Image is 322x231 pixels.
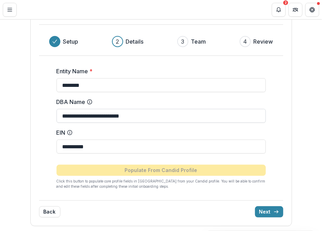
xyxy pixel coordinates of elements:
[57,98,262,106] label: DBA Name
[57,128,262,137] label: EIN
[289,3,302,17] button: Partners
[126,37,144,46] h3: Details
[3,3,17,17] button: Toggle Menu
[191,37,206,46] h3: Team
[254,37,273,46] h3: Review
[243,37,247,46] div: 4
[255,206,283,217] button: Next
[57,179,266,189] p: Click this button to populate core profile fields in [GEOGRAPHIC_DATA] from your Candid profile. ...
[116,37,119,46] div: 2
[57,67,262,75] label: Entity Name
[63,37,78,46] h3: Setup
[57,165,266,176] button: Populate From Candid Profile
[49,36,273,47] div: Progress
[181,37,184,46] div: 3
[39,206,60,217] button: Back
[283,0,288,5] div: 2
[272,3,286,17] button: Notifications
[305,3,319,17] button: Get Help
